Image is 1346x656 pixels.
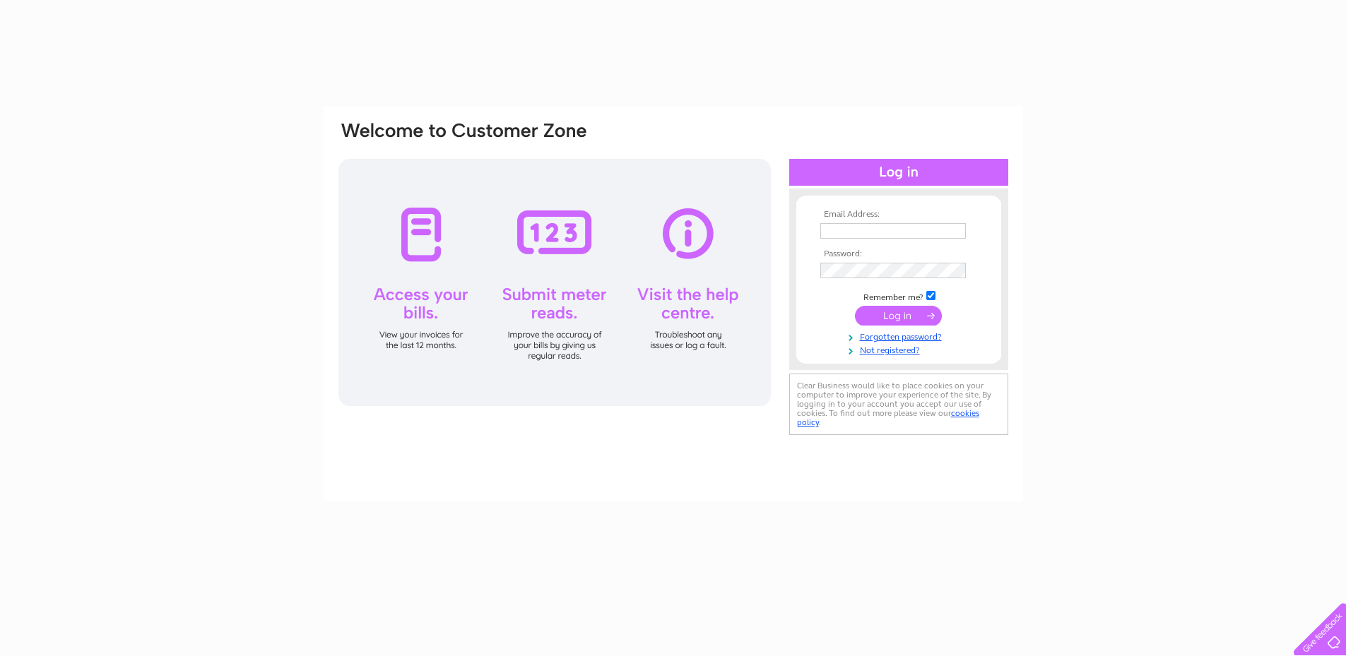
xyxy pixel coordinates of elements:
[817,289,981,303] td: Remember me?
[797,408,979,427] a: cookies policy
[817,210,981,220] th: Email Address:
[817,249,981,259] th: Password:
[820,329,981,342] a: Forgotten password?
[855,306,942,326] input: Submit
[820,342,981,356] a: Not registered?
[789,374,1008,435] div: Clear Business would like to place cookies on your computer to improve your experience of the sit...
